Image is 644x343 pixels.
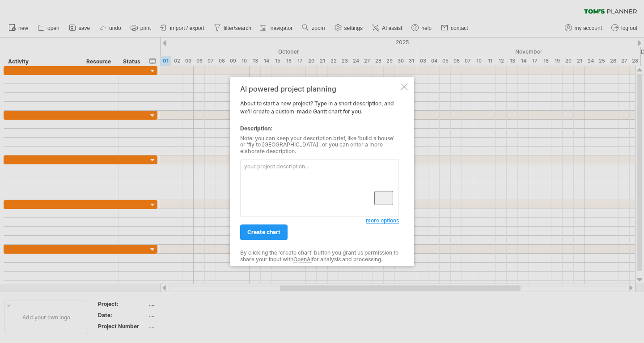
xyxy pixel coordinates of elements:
[240,125,399,133] div: Description:
[293,256,312,263] a: OpenAI
[240,85,399,258] div: About to start a new project? Type in a short description, and we'll create a custom-made Gantt c...
[240,225,288,240] a: create chart
[247,229,280,236] span: create chart
[240,250,399,263] div: By clicking the 'create chart' button you grant us permission to share your input with for analys...
[240,85,399,93] div: AI powered project planning
[366,218,399,224] span: more options
[240,159,399,217] textarea: To enrich screen reader interactions, please activate Accessibility in Grammarly extension settings
[366,217,399,225] a: more options
[240,135,399,155] div: Note: you can keep your description brief, like 'build a house' or 'fly to [GEOGRAPHIC_DATA]', or...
